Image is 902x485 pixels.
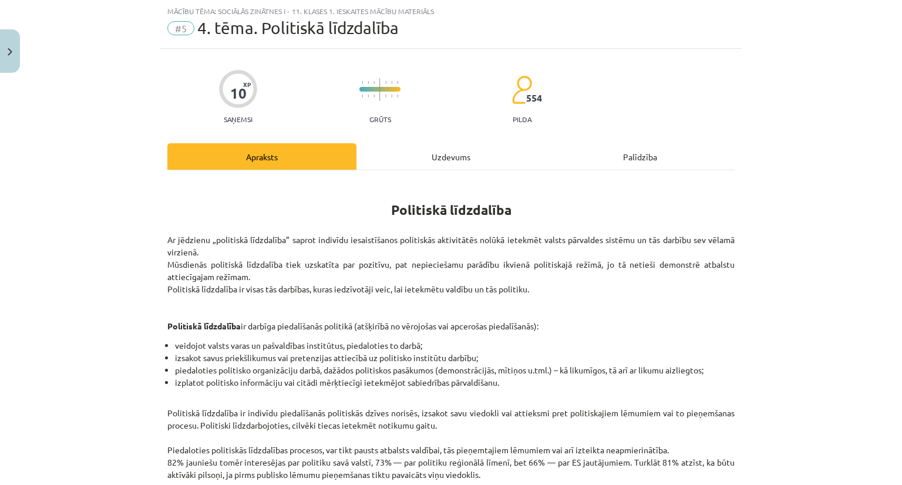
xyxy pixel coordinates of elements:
[175,364,735,376] li: piedaloties politisko organizāciju darbā, dažādos politiskos pasākumos (demonstrācijās, mītiņos u...
[167,143,356,170] div: Apraksts
[368,95,369,97] img: icon-short-line-57e1e144782c952c97e751825c79c345078a6d821885a25fce030b3d8c18986b.svg
[373,95,375,97] img: icon-short-line-57e1e144782c952c97e751825c79c345078a6d821885a25fce030b3d8c18986b.svg
[167,7,735,15] div: Mācību tēma: Sociālās zinātnes i - 11. klases 1. ieskaites mācību materiāls
[243,81,251,87] span: XP
[526,93,542,103] span: 554
[197,18,399,38] span: 4. tēma. Politiskā līdzdalība
[397,81,398,84] img: icon-short-line-57e1e144782c952c97e751825c79c345078a6d821885a25fce030b3d8c18986b.svg
[8,48,12,56] img: icon-close-lesson-0947bae3869378f0d4975bcd49f059093ad1ed9edebbc8119c70593378902aed.svg
[373,81,375,84] img: icon-short-line-57e1e144782c952c97e751825c79c345078a6d821885a25fce030b3d8c18986b.svg
[362,95,363,97] img: icon-short-line-57e1e144782c952c97e751825c79c345078a6d821885a25fce030b3d8c18986b.svg
[230,85,247,102] div: 10
[391,201,511,218] strong: Politiskā līdzdalība
[385,95,386,97] img: icon-short-line-57e1e144782c952c97e751825c79c345078a6d821885a25fce030b3d8c18986b.svg
[167,321,241,331] strong: Politiskā līdzdalība
[511,75,532,105] img: students-c634bb4e5e11cddfef0936a35e636f08e4e9abd3cc4e673bd6f9a4125e45ecb1.svg
[167,21,194,35] span: #5
[167,221,735,332] p: Ar jēdzienu „politiskā līdzdalība” saprot indivīdu iesaistīšanos politiskās aktivitātēs nolūkā ie...
[397,95,398,97] img: icon-short-line-57e1e144782c952c97e751825c79c345078a6d821885a25fce030b3d8c18986b.svg
[379,78,381,101] img: icon-long-line-d9ea69661e0d244f92f715978eff75569469978d946b2353a9bb055b3ed8787d.svg
[175,339,735,352] li: veidojot valsts varas un pašvaldības institūtus, piedaloties to darbā;
[513,115,531,123] p: pilda
[175,376,735,401] li: izplatot politisko informāciju vai citādi mērķtiecīgi ietekmējot sabiedrības pārvaldīšanu.
[356,143,546,170] div: Uzdevums
[175,352,735,364] li: izsakot savus priekšlikumus vai pretenzijas attiecībā uz politisko institūtu darbību;
[219,115,257,123] p: Saņemsi
[546,143,735,170] div: Palīdzība
[391,95,392,97] img: icon-short-line-57e1e144782c952c97e751825c79c345078a6d821885a25fce030b3d8c18986b.svg
[362,81,363,84] img: icon-short-line-57e1e144782c952c97e751825c79c345078a6d821885a25fce030b3d8c18986b.svg
[369,115,391,123] p: Grūts
[385,81,386,84] img: icon-short-line-57e1e144782c952c97e751825c79c345078a6d821885a25fce030b3d8c18986b.svg
[368,81,369,84] img: icon-short-line-57e1e144782c952c97e751825c79c345078a6d821885a25fce030b3d8c18986b.svg
[391,81,392,84] img: icon-short-line-57e1e144782c952c97e751825c79c345078a6d821885a25fce030b3d8c18986b.svg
